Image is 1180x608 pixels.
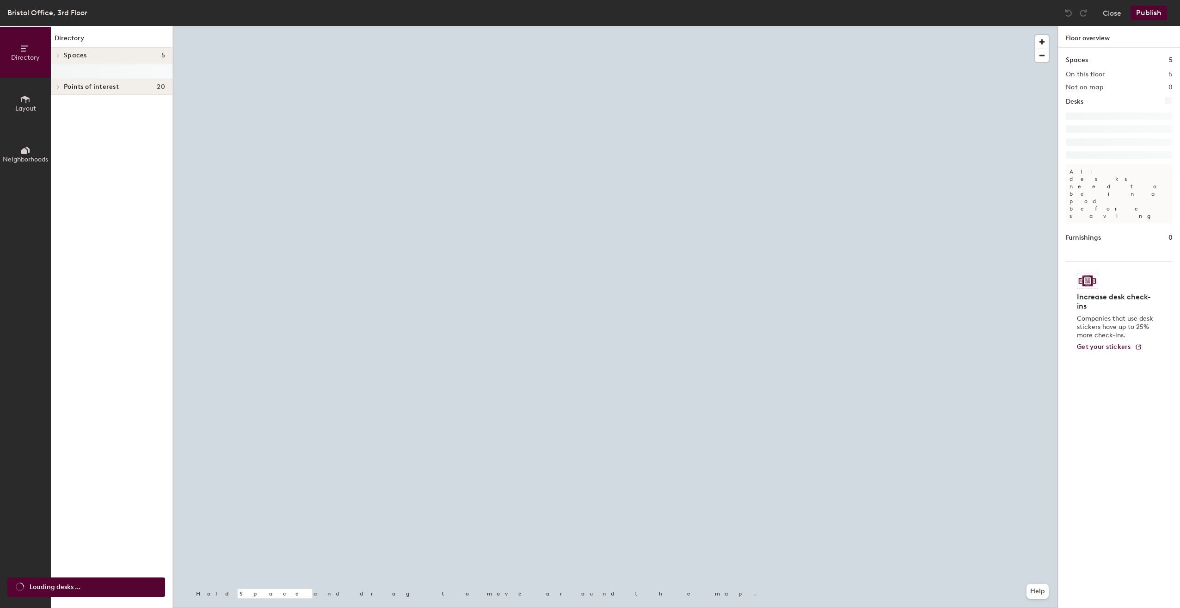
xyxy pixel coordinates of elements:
[64,52,87,59] span: Spaces
[1168,84,1173,91] h2: 0
[1066,84,1103,91] h2: Not on map
[1131,6,1167,20] button: Publish
[11,54,40,62] span: Directory
[1058,26,1180,48] h1: Floor overview
[1066,97,1083,107] h1: Desks
[1066,71,1105,78] h2: On this floor
[1079,8,1088,18] img: Redo
[1077,343,1142,351] a: Get your stickers
[1066,164,1173,223] p: All desks need to be in a pod before saving
[1077,292,1156,311] h4: Increase desk check-ins
[1168,233,1173,243] h1: 0
[1169,71,1173,78] h2: 5
[1026,584,1049,599] button: Help
[161,52,165,59] span: 5
[51,33,172,48] h1: Directory
[7,7,87,19] div: Bristol Office, 3rd Floor
[30,582,80,592] span: Loading desks ...
[15,105,36,112] span: Layout
[1077,273,1098,289] img: Sticker logo
[1066,55,1088,65] h1: Spaces
[1077,343,1131,351] span: Get your stickers
[1169,55,1173,65] h1: 5
[3,155,48,163] span: Neighborhoods
[64,83,119,91] span: Points of interest
[157,83,165,91] span: 20
[1064,8,1073,18] img: Undo
[1077,315,1156,340] p: Companies that use desk stickers have up to 25% more check-ins.
[1066,233,1101,243] h1: Furnishings
[1103,6,1121,20] button: Close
